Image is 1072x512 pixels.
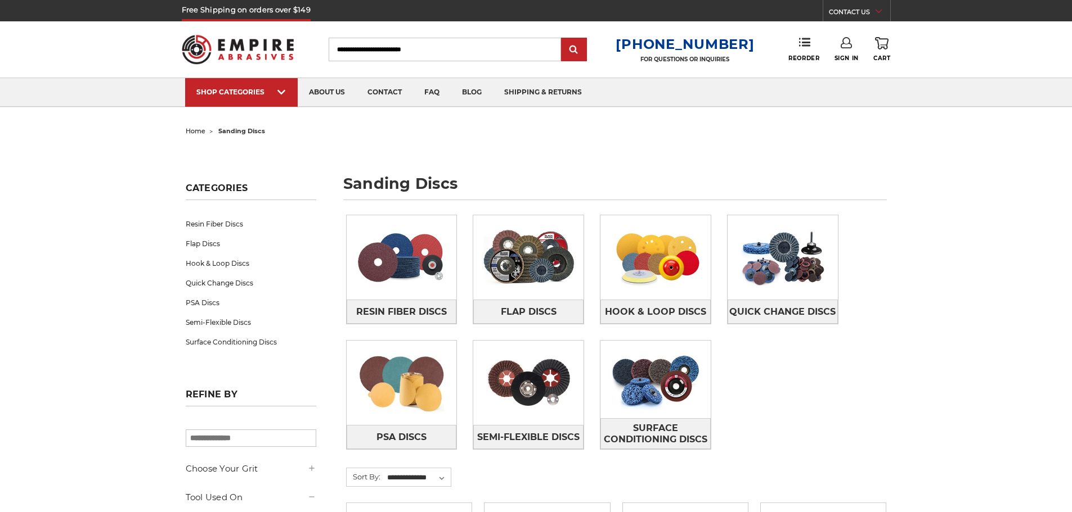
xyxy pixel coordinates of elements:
[343,176,887,200] h1: sanding discs
[413,78,451,107] a: faq
[186,234,316,253] a: Flap Discs
[501,302,557,321] span: Flap Discs
[186,214,316,234] a: Resin Fiber Discs
[600,341,711,418] img: Surface Conditioning Discs
[347,344,457,422] img: PSA Discs
[473,300,584,324] a: Flap Discs
[600,418,711,449] a: Surface Conditioning Discs
[601,419,710,449] span: Surface Conditioning Discs
[347,219,457,296] img: Resin Fiber Discs
[186,273,316,293] a: Quick Change Discs
[600,300,711,324] a: Hook & Loop Discs
[186,462,316,475] h5: Choose Your Grit
[473,219,584,296] img: Flap Discs
[196,88,286,96] div: SHOP CATEGORIES
[186,312,316,332] a: Semi-Flexible Discs
[600,219,711,296] img: Hook & Loop Discs
[616,36,754,52] a: [PHONE_NUMBER]
[728,219,838,296] img: Quick Change Discs
[873,55,890,62] span: Cart
[186,183,316,200] h5: Categories
[182,28,294,71] img: Empire Abrasives
[356,78,413,107] a: contact
[563,39,585,61] input: Submit
[186,253,316,273] a: Hook & Loop Discs
[605,302,706,321] span: Hook & Loop Discs
[186,332,316,352] a: Surface Conditioning Discs
[873,37,890,62] a: Cart
[356,302,447,321] span: Resin Fiber Discs
[788,55,819,62] span: Reorder
[186,491,316,504] h5: Tool Used On
[186,389,316,406] h5: Refine by
[728,300,838,324] a: Quick Change Discs
[218,127,265,135] span: sanding discs
[788,37,819,61] a: Reorder
[473,425,584,449] a: Semi-Flexible Discs
[186,127,205,135] a: home
[347,300,457,324] a: Resin Fiber Discs
[729,302,836,321] span: Quick Change Discs
[347,468,380,485] label: Sort By:
[298,78,356,107] a: about us
[186,293,316,312] a: PSA Discs
[616,56,754,63] p: FOR QUESTIONS OR INQUIRIES
[477,428,580,447] span: Semi-Flexible Discs
[473,344,584,422] img: Semi-Flexible Discs
[493,78,593,107] a: shipping & returns
[347,425,457,449] a: PSA Discs
[385,469,451,486] select: Sort By:
[835,55,859,62] span: Sign In
[376,428,427,447] span: PSA Discs
[829,6,890,21] a: CONTACT US
[451,78,493,107] a: blog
